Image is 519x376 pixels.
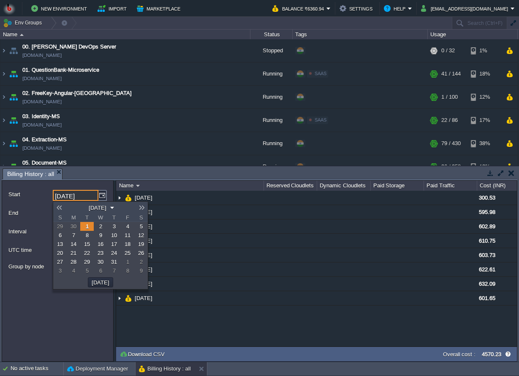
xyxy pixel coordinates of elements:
span: 29 [57,223,63,230]
div: Running [250,132,293,155]
a: 31 [107,257,121,266]
img: AMDAwAAAACH5BAEAAAAALAAAAAABAAEAAAICRAEAOw== [116,191,123,205]
img: AMDAwAAAACH5BAEAAAAALAAAAAABAAEAAAICRAEAOw== [0,109,7,132]
a: 04. Extraction-MS [22,135,67,144]
a: 12 [134,231,148,240]
span: 27 [57,259,63,265]
span: S [134,214,148,222]
a: 00. [PERSON_NAME] DevOps Server [22,43,116,51]
span: 6 [99,268,102,274]
div: 18% [471,62,498,85]
button: Billing History : all [139,365,191,373]
span: 05. Document-MS [22,159,67,167]
a: 2 [94,222,107,231]
span: 24 [111,250,117,256]
img: AMDAwAAAACH5BAEAAAAALAAAAAABAAEAAAICRAEAOw== [125,191,132,205]
a: 26 [134,249,148,257]
span: 4 [72,268,75,274]
span: 4 [126,223,129,230]
span: 9 [140,268,143,274]
button: Env Groups [3,17,45,29]
img: AMDAwAAAACH5BAEAAAAALAAAAAABAAEAAAICRAEAOw== [8,132,19,155]
a: 25 [121,249,134,257]
button: Help [384,3,408,14]
span: 622.61 [479,266,495,273]
div: No active tasks [11,362,63,376]
div: Reserved Cloudlets [264,181,317,191]
div: Tags [293,30,427,39]
a: 02. FreeKey-Angular-[GEOGRAPHIC_DATA] [22,89,132,97]
span: 17 [111,241,117,247]
span: 6 [59,232,62,238]
span: 31 [111,259,117,265]
span: 3 [113,223,116,230]
div: Stopped [250,39,293,62]
span: 2 [99,223,102,230]
label: Group by node [8,262,101,271]
div: 36 / 358 [441,155,461,178]
div: 0 / 32 [441,39,455,62]
a: 7 [107,266,121,275]
a: 2 [134,257,148,266]
span: 5 [86,268,89,274]
div: Name [117,181,264,191]
span: 25 [125,250,130,256]
div: 1% [471,39,498,62]
span: 22 [84,250,90,256]
a: 23 [94,249,107,257]
div: Running [250,86,293,108]
a: 18 [121,240,134,249]
a: 8 [80,231,94,240]
a: 6 [53,231,67,240]
div: Running [250,155,293,178]
span: 30 [71,223,76,230]
img: AMDAwAAAACH5BAEAAAAALAAAAAABAAEAAAICRAEAOw== [125,291,132,305]
button: New Environment [31,3,90,14]
div: Paid Storage [371,181,424,191]
a: 3 [107,222,121,231]
img: AMDAwAAAACH5BAEAAAAALAAAAAABAAEAAAICRAEAOw== [116,291,123,305]
div: 41 / 144 [441,62,461,85]
span: 7 [72,232,75,238]
span: 602.89 [479,223,495,230]
a: 5 [80,266,94,275]
button: Marketplace [137,3,183,14]
img: AMDAwAAAACH5BAEAAAAALAAAAAABAAEAAAICRAEAOw== [20,34,24,36]
button: Import [98,3,129,14]
img: Bitss Techniques [3,2,16,15]
a: 28 [67,257,80,266]
a: 27 [53,257,67,266]
span: 19 [138,241,144,247]
a: 14 [67,240,80,249]
a: [DATE] [134,295,154,302]
label: End [8,208,52,217]
a: 1 [80,222,94,231]
span: T [107,214,121,222]
button: Deployment Manager [67,365,128,373]
span: 2 [140,259,143,265]
span: 610.75 [479,238,495,244]
a: 9 [94,231,107,240]
button: Balance ₹6360.94 [272,3,326,14]
label: Start [8,190,52,199]
label: UTC time [8,246,101,254]
a: 19 [134,240,148,249]
span: 1 [86,223,89,230]
a: [DATE] [134,194,154,201]
div: 12% [471,86,498,108]
a: 7 [67,231,80,240]
span: W [94,214,107,222]
a: 15 [80,240,94,249]
span: 30 [98,259,103,265]
span: 8 [86,232,89,238]
span: Billing History : all [7,169,54,179]
span: 28 [71,259,76,265]
a: 01. QuestionBank-Microservice [22,66,99,74]
a: 4 [67,266,80,275]
span: 632.09 [479,281,495,287]
a: 30 [94,257,107,266]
